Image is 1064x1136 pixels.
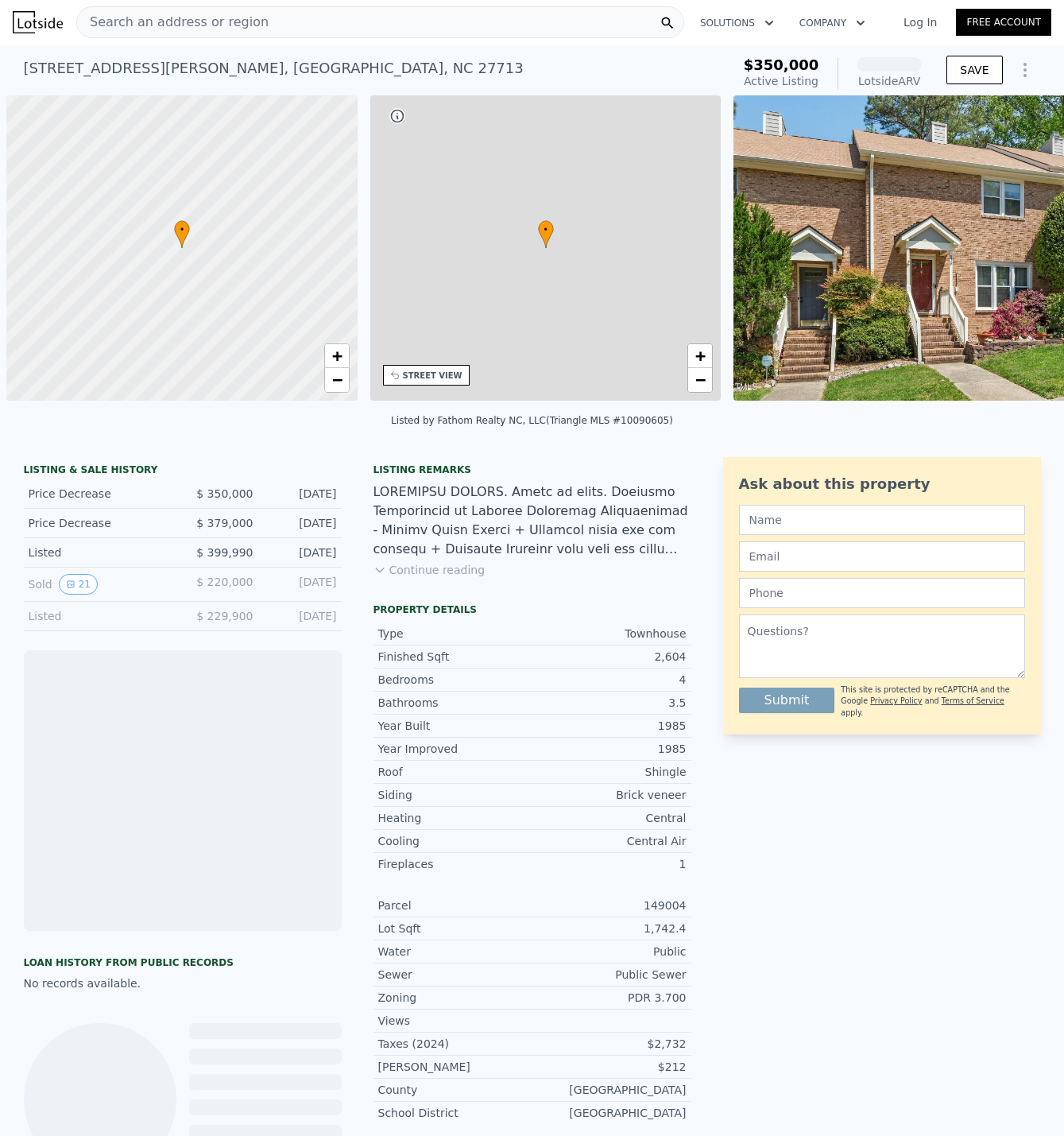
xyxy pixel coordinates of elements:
[532,672,687,688] div: 4
[378,944,532,960] div: Water
[688,344,712,368] a: Zoom in
[378,1013,532,1029] div: Views
[378,1036,532,1052] div: Taxes (2024)
[266,486,337,502] div: [DATE]
[59,574,98,595] button: View historical data
[378,741,532,757] div: Year Improved
[787,9,878,37] button: Company
[532,741,687,757] div: 1985
[532,787,687,803] div: Brick veneer
[378,810,532,826] div: Heating
[532,990,687,1006] div: PDR 3.700
[325,344,349,368] a: Zoom in
[884,14,956,30] a: Log In
[196,610,253,622] span: $ 229,900
[391,415,673,426] div: Listed by Fathom Realty NC, LLC (Triangle MLS #10090605)
[378,921,532,936] div: Lot Sqft
[29,574,170,595] div: Sold
[532,626,687,642] div: Townhouse
[378,856,532,872] div: Fireplaces
[739,505,1025,535] input: Name
[532,856,687,872] div: 1
[403,370,462,382] div: STREET VIEW
[174,220,190,248] div: •
[739,688,835,713] button: Submit
[538,223,554,237] span: •
[1009,54,1041,86] button: Show Options
[532,921,687,936] div: 1,742.4
[532,1105,687,1121] div: [GEOGRAPHIC_DATA]
[739,578,1025,608] input: Phone
[77,13,269,32] span: Search an address or region
[373,603,691,616] div: Property details
[378,626,532,642] div: Type
[373,562,486,578] button: Continue reading
[325,368,349,392] a: Zoom out
[538,220,554,248] div: •
[378,1082,532,1098] div: County
[739,473,1025,495] div: Ask about this property
[331,346,342,366] span: +
[378,718,532,734] div: Year Built
[24,57,524,79] div: [STREET_ADDRESS][PERSON_NAME] , [GEOGRAPHIC_DATA] , NC 27713
[942,696,1004,705] a: Terms of Service
[695,346,706,366] span: +
[29,515,170,531] div: Price Decrease
[266,608,337,624] div: [DATE]
[688,368,712,392] a: Zoom out
[196,487,253,500] span: $ 350,000
[946,56,1002,84] button: SAVE
[857,73,921,89] div: Lotside ARV
[687,9,787,37] button: Solutions
[174,223,190,237] span: •
[739,541,1025,572] input: Email
[29,608,170,624] div: Listed
[378,990,532,1006] div: Zoning
[870,696,922,705] a: Privacy Policy
[532,1059,687,1075] div: $212
[24,463,342,479] div: LISTING & SALE HISTORY
[532,649,687,665] div: 2,604
[196,517,253,529] span: $ 379,000
[532,695,687,711] div: 3.5
[956,9,1051,36] a: Free Account
[266,545,337,560] div: [DATE]
[24,975,342,991] div: No records available.
[532,833,687,849] div: Central Air
[378,649,532,665] div: Finished Sqft
[532,764,687,780] div: Shingle
[378,1105,532,1121] div: School District
[532,810,687,826] div: Central
[29,486,170,502] div: Price Decrease
[695,370,706,390] span: −
[532,967,687,983] div: Public Sewer
[378,833,532,849] div: Cooling
[378,672,532,688] div: Bedrooms
[532,1082,687,1098] div: [GEOGRAPHIC_DATA]
[532,898,687,913] div: 149004
[378,898,532,913] div: Parcel
[29,545,170,560] div: Listed
[196,546,253,559] span: $ 399,990
[378,787,532,803] div: Siding
[378,1059,532,1075] div: [PERSON_NAME]
[196,576,253,588] span: $ 220,000
[532,718,687,734] div: 1985
[744,75,818,87] span: Active Listing
[266,515,337,531] div: [DATE]
[331,370,342,390] span: −
[744,56,819,73] span: $350,000
[532,944,687,960] div: Public
[378,967,532,983] div: Sewer
[378,695,532,711] div: Bathrooms
[24,956,342,969] div: Loan history from public records
[378,764,532,780] div: Roof
[373,483,691,559] div: LOREMIPSU DOLORS. Ametc ad elits. Doeiusmo Temporincid ut Laboree Doloremag Aliquaenimad - Minimv...
[373,463,691,476] div: Listing remarks
[13,11,63,33] img: Lotside
[532,1036,687,1052] div: $2,732
[841,684,1024,719] div: This site is protected by reCAPTCHA and the Google and apply.
[266,574,337,595] div: [DATE]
